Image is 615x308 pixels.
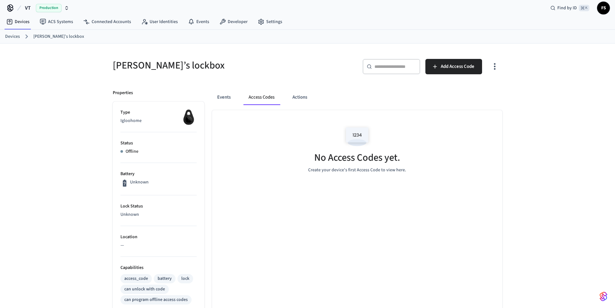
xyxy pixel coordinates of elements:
p: Battery [120,171,197,177]
p: Create your device's first Access Code to view here. [308,167,406,174]
a: Connected Accounts [78,16,136,28]
a: Developer [214,16,253,28]
p: Capabilities [120,264,197,271]
button: Events [212,90,236,105]
p: Type [120,109,197,116]
p: Properties [113,90,133,96]
span: Find by ID [557,5,577,11]
a: Devices [5,33,20,40]
p: — [120,242,197,249]
div: can unlock with code [124,286,165,293]
p: Igloohome [120,118,197,124]
button: Access Codes [243,90,280,105]
span: Add Access Code [441,62,474,71]
img: igloohome_igke [181,109,197,125]
a: Events [183,16,214,28]
span: ⌘ K [579,5,589,11]
a: User Identities [136,16,183,28]
p: Unknown [120,211,197,218]
a: [PERSON_NAME]’s lockbox [33,33,84,40]
div: access_code [124,275,148,282]
a: Settings [253,16,287,28]
button: Actions [287,90,312,105]
p: Offline [126,148,138,155]
button: Add Access Code [425,59,482,74]
div: ant example [212,90,502,105]
img: Access Codes Empty State [343,123,372,150]
h5: [PERSON_NAME]’s lockbox [113,59,304,72]
p: Status [120,140,197,147]
span: VT [25,4,31,12]
div: lock [181,275,189,282]
p: Location [120,234,197,240]
img: SeamLogoGradient.69752ec5.svg [600,291,607,302]
button: FS [597,2,610,14]
p: Unknown [130,179,149,186]
div: can program offline access codes [124,296,188,303]
p: Lock Status [120,203,197,210]
div: battery [158,275,172,282]
a: Devices [1,16,35,28]
div: Find by ID⌘ K [545,2,594,14]
span: Production [36,4,61,12]
a: ACS Systems [35,16,78,28]
h5: No Access Codes yet. [314,151,400,164]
